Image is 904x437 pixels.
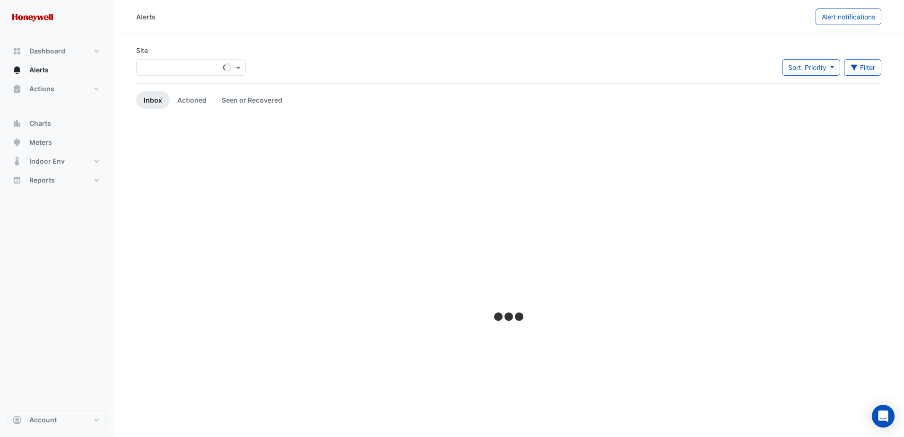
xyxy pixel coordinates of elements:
button: Filter [844,59,882,76]
button: Actions [8,79,106,98]
app-icon: Indoor Env [12,157,22,166]
span: Actions [29,84,54,94]
button: Dashboard [8,42,106,61]
div: Alerts [136,12,156,22]
app-icon: Alerts [12,65,22,75]
a: Seen or Recovered [214,91,290,109]
button: Indoor Env [8,152,106,171]
button: Alerts [8,61,106,79]
app-icon: Reports [12,175,22,185]
a: Actioned [170,91,214,109]
app-icon: Dashboard [12,46,22,56]
span: Indoor Env [29,157,65,166]
img: Company Logo [11,8,54,26]
span: Sort: Priority [788,63,826,71]
button: Charts [8,114,106,133]
div: Open Intercom Messenger [872,405,895,428]
button: Account [8,411,106,429]
button: Alert notifications [816,9,881,25]
span: Charts [29,119,51,128]
button: Meters [8,133,106,152]
app-icon: Charts [12,119,22,128]
app-icon: Meters [12,138,22,147]
span: Dashboard [29,46,65,56]
label: Site [136,45,148,55]
a: Inbox [136,91,170,109]
span: Account [29,415,57,425]
button: Sort: Priority [782,59,840,76]
app-icon: Actions [12,84,22,94]
span: Reports [29,175,55,185]
span: Alerts [29,65,49,75]
button: Reports [8,171,106,190]
span: Meters [29,138,52,147]
span: Alert notifications [822,13,875,21]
